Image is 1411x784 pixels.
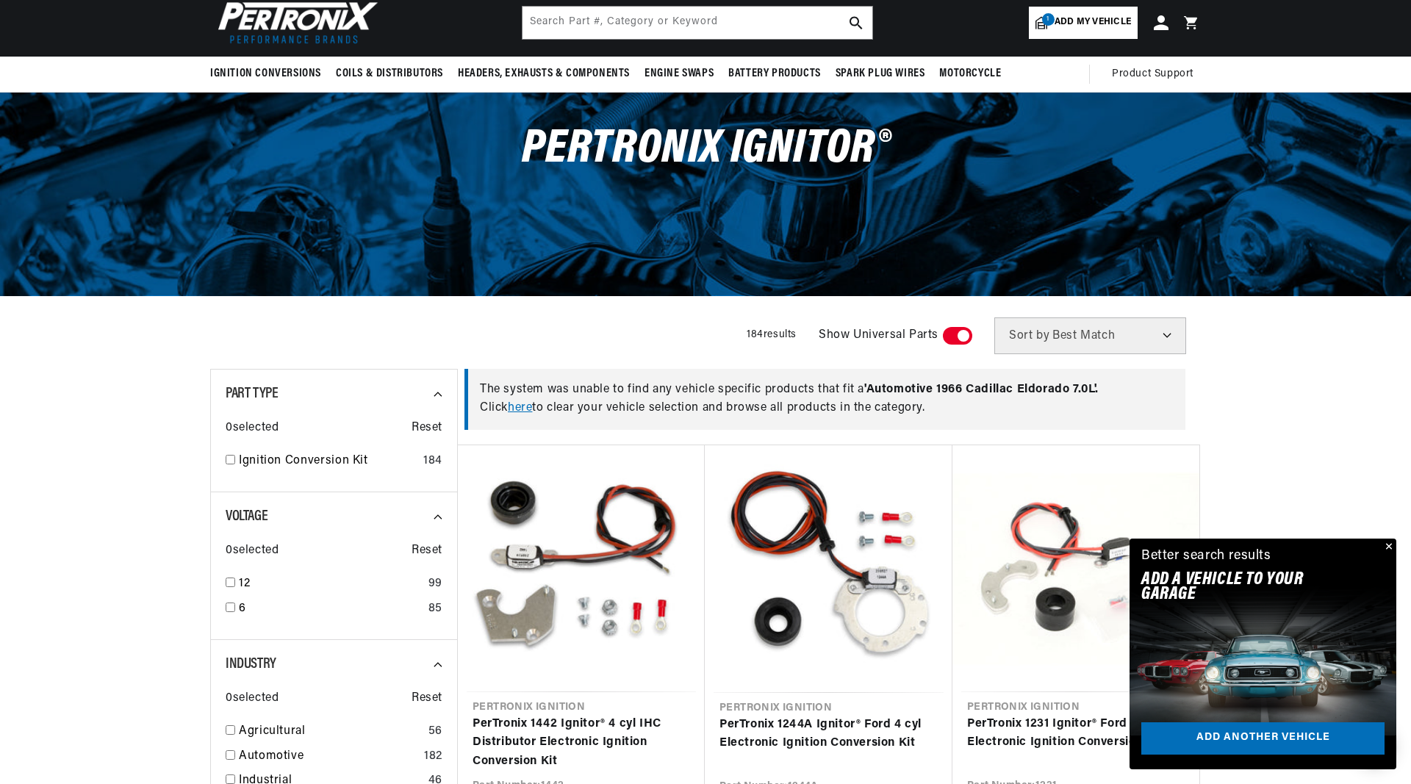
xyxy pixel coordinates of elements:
[819,326,938,345] span: Show Universal Parts
[412,689,442,708] span: Reset
[458,66,630,82] span: Headers, Exhausts & Components
[226,509,268,524] span: Voltage
[522,126,890,173] span: PerTronix Ignitor®
[836,66,925,82] span: Spark Plug Wires
[226,657,276,672] span: Industry
[428,600,442,619] div: 85
[239,600,423,619] a: 6
[967,715,1185,752] a: PerTronix 1231 Ignitor® Ford 3 cyl Electronic Ignition Conversion Kit
[428,575,442,594] div: 99
[637,57,721,91] summary: Engine Swaps
[450,57,637,91] summary: Headers, Exhausts & Components
[994,317,1186,354] select: Sort by
[226,689,279,708] span: 0 selected
[719,716,938,753] a: PerTronix 1244A Ignitor® Ford 4 cyl Electronic Ignition Conversion Kit
[423,452,442,471] div: 184
[1141,546,1271,567] div: Better search results
[412,419,442,438] span: Reset
[932,57,1008,91] summary: Motorcycle
[1029,7,1138,39] a: 1Add my vehicle
[721,57,828,91] summary: Battery Products
[239,722,423,741] a: Agricultural
[210,57,328,91] summary: Ignition Conversions
[1112,57,1201,92] summary: Product Support
[428,722,442,741] div: 56
[747,329,797,340] span: 184 results
[1112,66,1193,82] span: Product Support
[328,57,450,91] summary: Coils & Distributors
[239,747,418,766] a: Automotive
[728,66,821,82] span: Battery Products
[828,57,933,91] summary: Spark Plug Wires
[1141,572,1348,603] h2: Add A VEHICLE to your garage
[523,7,872,39] input: Search Part #, Category or Keyword
[226,419,279,438] span: 0 selected
[424,747,442,766] div: 182
[1379,539,1396,556] button: Close
[864,384,1099,395] span: ' Automotive 1966 Cadillac Eldorado 7.0L '.
[412,542,442,561] span: Reset
[239,575,423,594] a: 12
[1009,330,1049,342] span: Sort by
[226,542,279,561] span: 0 selected
[226,386,278,401] span: Part Type
[1055,15,1131,29] span: Add my vehicle
[473,715,690,772] a: PerTronix 1442 Ignitor® 4 cyl IHC Distributor Electronic Ignition Conversion Kit
[464,369,1185,430] div: The system was unable to find any vehicle specific products that fit a Click to clear your vehicl...
[939,66,1001,82] span: Motorcycle
[1141,722,1385,755] a: Add another vehicle
[840,7,872,39] button: search button
[336,66,443,82] span: Coils & Distributors
[1042,13,1055,26] span: 1
[239,452,417,471] a: Ignition Conversion Kit
[210,66,321,82] span: Ignition Conversions
[645,66,714,82] span: Engine Swaps
[508,402,532,414] a: here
